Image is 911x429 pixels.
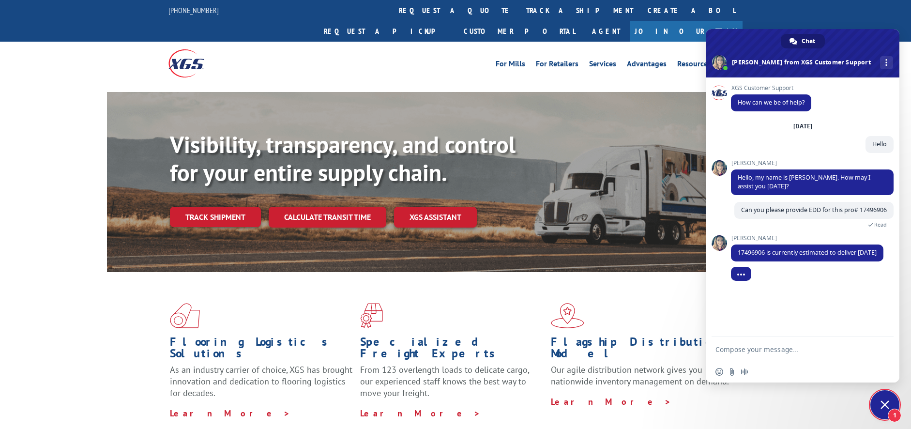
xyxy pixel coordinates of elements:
div: Chat [781,34,825,48]
a: Learn More > [360,408,481,419]
span: Can you please provide EDD for this pro# 17496906 [741,206,887,214]
span: Read [874,221,887,228]
a: Calculate transit time [269,207,386,228]
img: xgs-icon-total-supply-chain-intelligence-red [170,303,200,328]
span: Chat [802,34,815,48]
h1: Specialized Freight Experts [360,336,543,364]
img: xgs-icon-flagship-distribution-model-red [551,303,584,328]
b: Visibility, transparency, and control for your entire supply chain. [170,129,516,187]
span: Audio message [741,368,748,376]
a: Learn More > [170,408,290,419]
a: Resources [677,60,711,71]
span: Hello, my name is [PERSON_NAME]. How may I assist you [DATE]? [738,173,870,190]
a: [PHONE_NUMBER] [168,5,219,15]
a: Join Our Team [630,21,743,42]
h1: Flagship Distribution Model [551,336,734,364]
a: Advantages [627,60,667,71]
span: Insert an emoji [715,368,723,376]
a: Request a pickup [317,21,456,42]
textarea: Compose your message... [715,345,868,354]
img: xgs-icon-focused-on-flooring-red [360,303,383,328]
span: As an industry carrier of choice, XGS has brought innovation and dedication to flooring logistics... [170,364,352,398]
a: Agent [582,21,630,42]
span: Hello [872,140,887,148]
div: More channels [880,56,893,69]
a: XGS ASSISTANT [394,207,477,228]
a: Track shipment [170,207,261,227]
a: For Retailers [536,60,578,71]
a: Learn More > [551,396,671,407]
span: How can we be of help? [738,98,805,107]
span: Our agile distribution network gives you nationwide inventory management on demand. [551,364,729,387]
span: 17496906 is currently estimated to deliver [DATE] [738,248,877,257]
a: Services [589,60,616,71]
h1: Flooring Logistics Solutions [170,336,353,364]
a: For Mills [496,60,525,71]
span: 1 [888,409,901,422]
span: XGS Customer Support [731,85,811,92]
span: [PERSON_NAME] [731,235,883,242]
a: Customer Portal [456,21,582,42]
div: [DATE] [793,123,812,129]
p: From 123 overlength loads to delicate cargo, our experienced staff knows the best way to move you... [360,364,543,407]
div: Close chat [870,390,899,419]
span: [PERSON_NAME] [731,160,894,167]
span: Send a file [728,368,736,376]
